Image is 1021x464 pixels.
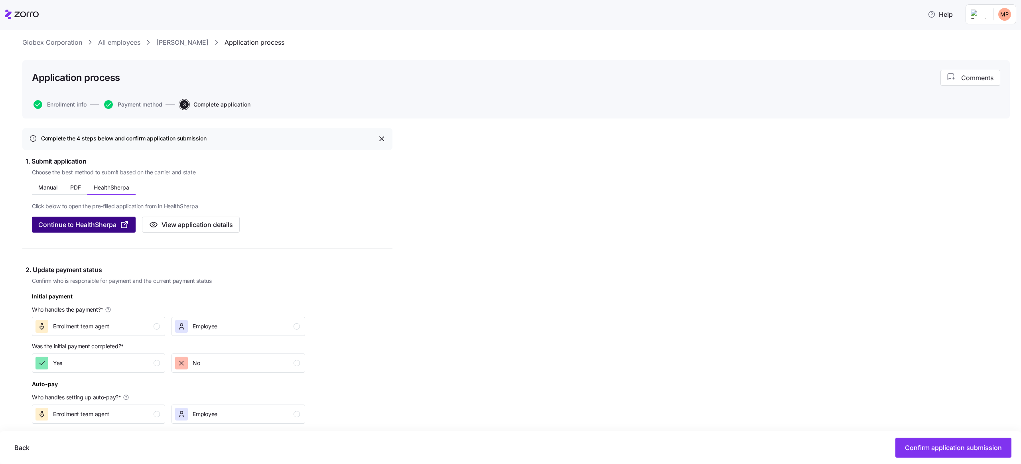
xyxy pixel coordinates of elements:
[180,100,189,109] span: 3
[53,322,109,330] span: Enrollment team agent
[32,277,392,285] span: Confirm who is responsible for payment and the current payment status
[32,430,103,438] span: Has auto-pay been set up? *
[70,185,81,190] span: PDF
[47,102,87,107] span: Enrollment info
[971,10,987,19] img: Employer logo
[921,6,959,22] button: Help
[14,443,30,452] span: Back
[940,70,1000,86] button: Comments
[98,38,140,47] a: All employees
[41,135,378,142] div: Complete the 4 steps below and confirm application submission
[26,265,392,275] span: 2. Update payment status
[142,217,240,233] button: View application details
[225,38,284,47] a: Application process
[162,220,233,229] span: View application details
[32,71,120,84] h1: Application process
[32,306,103,314] span: Who handles the payment? *
[34,100,87,109] button: Enrollment info
[53,359,62,367] span: Yes
[118,102,162,107] span: Payment method
[26,156,392,166] span: 1. Submit application
[38,220,116,229] span: Continue to HealthSherpa
[32,217,136,233] button: Continue to HealthSherpa
[38,185,57,190] span: Manual
[895,438,1011,458] button: Confirm application submission
[178,100,250,109] a: 3Complete application
[961,73,993,83] span: Comments
[180,100,250,109] button: 3Complete application
[193,359,200,367] span: No
[193,102,250,107] span: Complete application
[905,443,1002,452] span: Confirm application submission
[8,438,36,458] button: Back
[53,410,109,418] span: Enrollment team agent
[32,342,124,350] span: Was the initial payment completed? *
[998,8,1011,21] img: 446a82e8e0b3e740ed07449cf5871109
[104,100,162,109] button: Payment method
[32,393,121,401] span: Who handles setting up auto-pay? *
[32,292,73,304] div: Initial payment
[32,100,87,109] a: Enrollment info
[22,38,82,47] a: Globex Corporation
[32,202,198,210] span: Click below to open the pre-filled application from in HealthSherpa
[193,322,217,330] span: Employee
[193,410,217,418] span: Employee
[32,380,58,392] div: Auto-pay
[94,185,129,190] span: HealthSherpa
[928,10,953,19] span: Help
[32,168,195,176] span: Choose the best method to submit based on the carrier and state
[156,38,209,47] a: [PERSON_NAME]
[102,100,162,109] a: Payment method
